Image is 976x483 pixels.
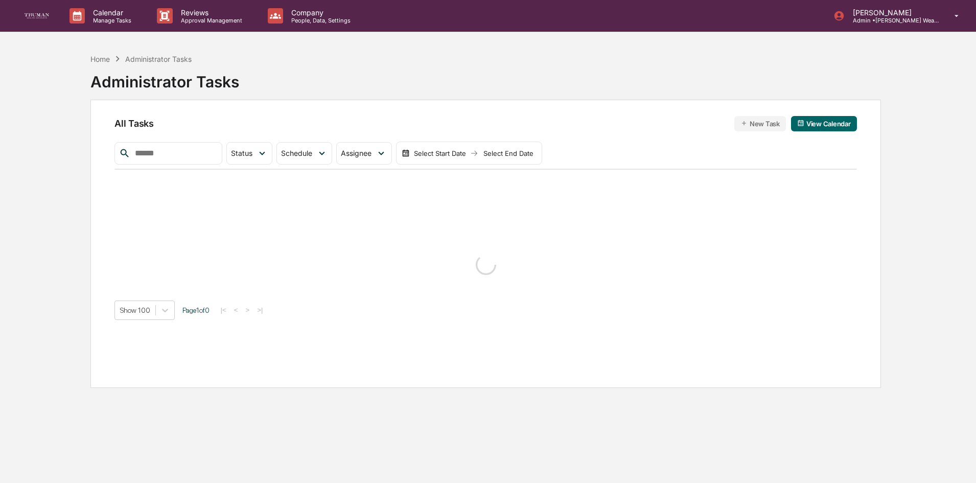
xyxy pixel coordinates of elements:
img: calendar [402,149,410,157]
div: Select End Date [480,149,537,157]
p: Reviews [173,8,247,17]
button: New Task [734,116,786,131]
span: Schedule [281,149,312,157]
button: >| [254,306,266,314]
p: Calendar [85,8,136,17]
span: Assignee [341,149,371,157]
div: Administrator Tasks [125,55,192,63]
p: People, Data, Settings [283,17,356,24]
span: Page 1 of 0 [182,306,210,314]
p: Approval Management [173,17,247,24]
div: Administrator Tasks [90,64,239,91]
p: Company [283,8,356,17]
span: Status [231,149,252,157]
button: > [243,306,253,314]
button: View Calendar [791,116,857,131]
p: [PERSON_NAME] [845,8,940,17]
img: logo [25,13,49,19]
p: Manage Tasks [85,17,136,24]
div: Select Start Date [412,149,468,157]
span: All Tasks [114,118,153,129]
button: |< [217,306,229,314]
div: Home [90,55,110,63]
p: Admin • [PERSON_NAME] Wealth [845,17,940,24]
img: arrow right [470,149,478,157]
button: < [231,306,241,314]
img: calendar [797,120,804,127]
